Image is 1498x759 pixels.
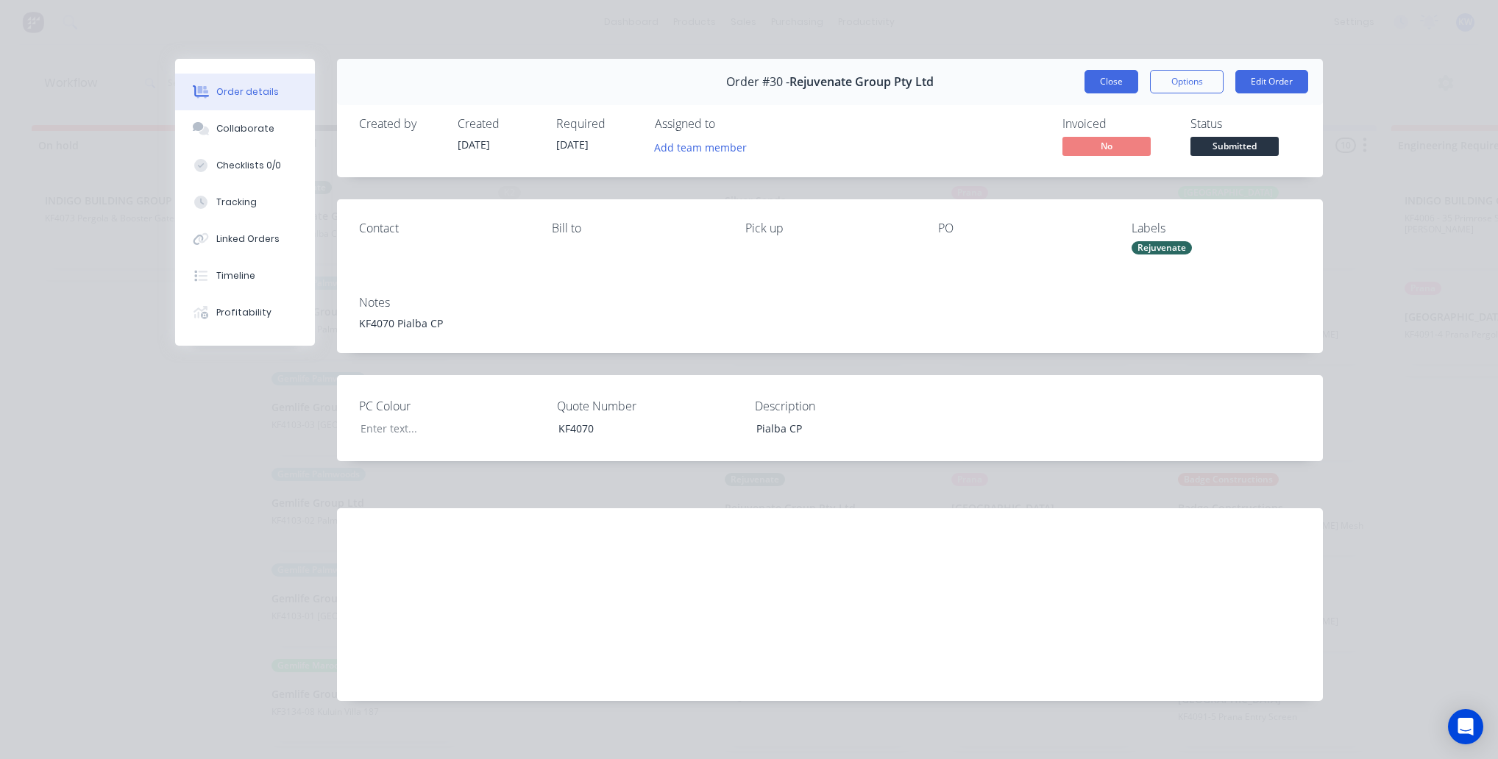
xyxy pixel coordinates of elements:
[1062,117,1173,131] div: Invoiced
[1062,137,1151,155] span: No
[1190,117,1301,131] div: Status
[175,257,315,294] button: Timeline
[1150,70,1224,93] button: Options
[755,397,939,415] label: Description
[175,184,315,221] button: Tracking
[557,397,741,415] label: Quote Number
[938,221,1107,235] div: PO
[1190,137,1279,155] span: Submitted
[655,117,802,131] div: Assigned to
[458,117,539,131] div: Created
[745,418,929,439] div: Pialba CP
[547,418,731,439] div: KF4070
[216,122,274,135] div: Collaborate
[1132,221,1301,235] div: Labels
[359,221,528,235] div: Contact
[175,110,315,147] button: Collaborate
[216,196,257,209] div: Tracking
[647,137,755,157] button: Add team member
[1190,137,1279,159] button: Submitted
[1235,70,1308,93] button: Edit Order
[175,74,315,110] button: Order details
[359,296,1301,310] div: Notes
[789,75,934,89] span: Rejuvenate Group Pty Ltd
[216,159,281,172] div: Checklists 0/0
[175,294,315,331] button: Profitability
[359,397,543,415] label: PC Colour
[726,75,789,89] span: Order #30 -
[655,137,755,157] button: Add team member
[552,221,721,235] div: Bill to
[175,221,315,257] button: Linked Orders
[216,306,271,319] div: Profitability
[216,85,279,99] div: Order details
[175,147,315,184] button: Checklists 0/0
[556,117,637,131] div: Required
[1132,241,1192,254] div: Rejuvenate
[1448,709,1483,744] div: Open Intercom Messenger
[359,117,440,131] div: Created by
[745,221,915,235] div: Pick up
[1085,70,1138,93] button: Close
[458,138,490,152] span: [DATE]
[556,138,589,152] span: [DATE]
[216,269,255,282] div: Timeline
[216,232,280,246] div: Linked Orders
[359,316,1301,331] div: KF4070 Pialba CP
